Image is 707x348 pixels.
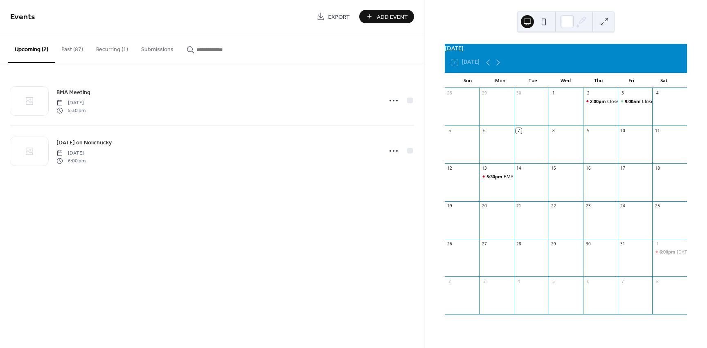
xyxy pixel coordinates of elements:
[585,90,591,96] div: 2
[585,203,591,209] div: 23
[482,128,487,134] div: 6
[585,278,591,284] div: 6
[328,13,350,21] span: Export
[655,278,660,284] div: 8
[618,98,653,104] div: Closed
[615,73,648,88] div: Fri
[551,166,556,171] div: 15
[482,278,487,284] div: 3
[620,278,626,284] div: 7
[447,128,453,134] div: 5
[482,166,487,171] div: 13
[549,73,582,88] div: Wed
[655,203,660,209] div: 25
[447,241,453,247] div: 26
[516,128,522,134] div: 7
[447,166,453,171] div: 12
[447,203,453,209] div: 19
[516,278,522,284] div: 4
[607,98,621,104] div: Closed
[479,173,514,180] div: BMA Meeting
[620,166,626,171] div: 17
[56,157,86,164] span: 6:00 pm
[516,203,522,209] div: 21
[648,73,680,88] div: Sat
[56,138,112,147] a: [DATE] on Nolichucky
[504,173,532,180] div: BMA Meeting
[585,128,591,134] div: 9
[90,33,135,62] button: Recurring (1)
[359,10,414,23] button: Add Event
[620,241,626,247] div: 31
[451,73,484,88] div: Sun
[620,203,626,209] div: 24
[620,90,626,96] div: 3
[56,107,86,114] span: 5:30 pm
[655,128,660,134] div: 11
[620,128,626,134] div: 10
[655,166,660,171] div: 18
[551,128,556,134] div: 8
[482,241,487,247] div: 27
[10,9,35,25] span: Events
[486,173,504,180] span: 5:30pm
[482,203,487,209] div: 20
[377,13,408,21] span: Add Event
[655,90,660,96] div: 4
[583,98,618,104] div: Closed
[551,203,556,209] div: 22
[551,241,556,247] div: 29
[56,99,86,107] span: [DATE]
[516,166,522,171] div: 14
[447,278,453,284] div: 2
[56,88,90,97] a: BMA Meeting
[590,98,607,104] span: 2:00pm
[517,73,549,88] div: Tue
[447,90,453,96] div: 28
[56,139,112,147] span: [DATE] on Nolichucky
[625,98,642,104] span: 9:00am
[8,33,55,63] button: Upcoming (2)
[445,44,687,53] div: [DATE]
[484,73,517,88] div: Mon
[582,73,615,88] div: Thu
[642,98,656,104] div: Closed
[652,249,687,255] div: Halloween on Nolichucky
[135,33,180,62] button: Submissions
[585,166,591,171] div: 16
[551,90,556,96] div: 1
[482,90,487,96] div: 29
[516,90,522,96] div: 30
[55,33,90,62] button: Past (87)
[660,249,677,255] span: 6:00pm
[311,10,356,23] a: Export
[655,241,660,247] div: 1
[516,241,522,247] div: 28
[56,150,86,157] span: [DATE]
[585,241,591,247] div: 30
[551,278,556,284] div: 5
